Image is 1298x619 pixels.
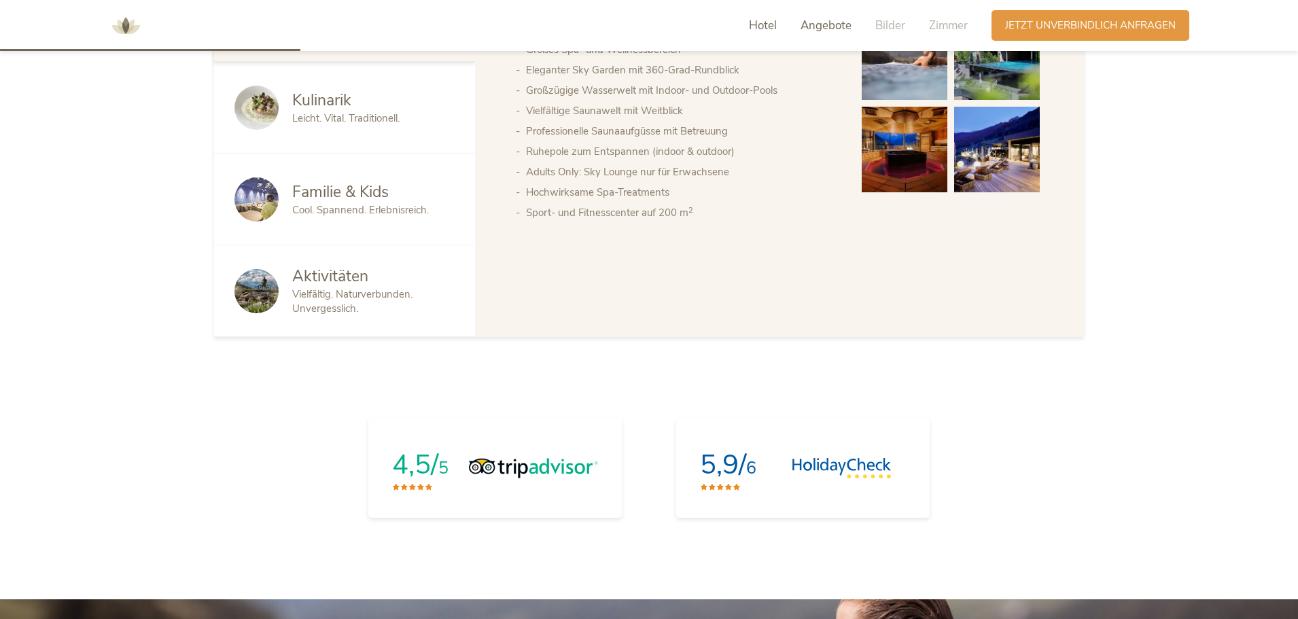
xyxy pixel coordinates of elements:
[1005,18,1176,33] span: Jetzt unverbindlich anfragen
[526,141,835,162] li: Ruhepole zum Entspannen (indoor & outdoor)
[526,162,835,182] li: Adults Only: Sky Lounge nur für Erwachsene
[292,181,389,202] span: Familie & Kids
[526,80,835,101] li: Großzügige Wasserwelt mit Indoor- und Outdoor-Pools
[801,18,852,33] span: Angebote
[792,458,892,478] img: HolidayCheck
[469,458,598,478] img: Tripadvisor
[688,205,693,215] sup: 2
[292,266,368,287] span: Aktivitäten
[292,287,413,315] span: Vielfältig. Naturverbunden. Unvergesslich.
[526,60,835,80] li: Eleganter Sky Garden mit 360-Grad-Rundblick
[526,121,835,141] li: Professionelle Saunaaufgüsse mit Betreuung
[292,90,351,111] span: Kulinarik
[929,18,968,33] span: Zimmer
[392,446,438,483] span: 4,5/
[749,18,777,33] span: Hotel
[700,446,746,483] span: 5,9/
[292,203,429,217] span: Cool. Spannend. Erlebnisreich.
[746,457,756,480] span: 6
[526,182,835,202] li: Hochwirksame Spa-Treatments
[292,111,400,125] span: Leicht. Vital. Traditionell.
[526,202,835,223] li: Sport- und Fitnesscenter auf 200 m
[105,5,146,46] img: AMONTI & LUNARIS Wellnessresort
[676,419,930,518] a: 5,9/6HolidayCheck
[438,457,449,480] span: 5
[526,101,835,121] li: Vielfältige Saunawelt mit Weitblick
[368,419,622,518] a: 4,5/5Tripadvisor
[875,18,905,33] span: Bilder
[105,20,146,30] a: AMONTI & LUNARIS Wellnessresort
